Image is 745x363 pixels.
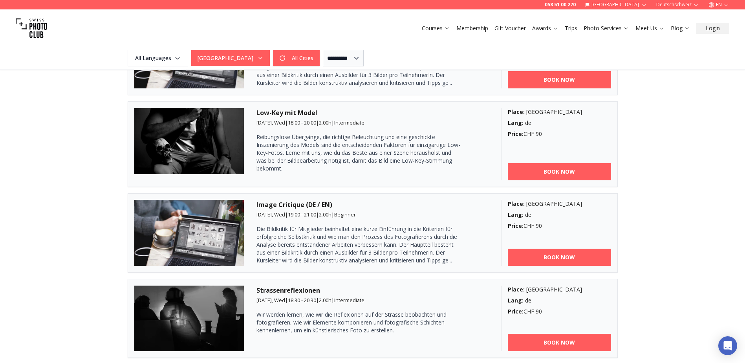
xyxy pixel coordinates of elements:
[288,211,316,218] span: 19:00 - 21:00
[256,225,457,264] span: Die Bildkritik für Mitglieder beinhaltet eine kurze Einführung in die Kriterien für erfolgreiche ...
[562,23,580,34] button: Trips
[718,336,737,355] div: Open Intercom Messenger
[273,50,320,66] button: All Cities
[128,50,188,66] button: All Languages
[580,23,632,34] button: Photo Services
[632,23,668,34] button: Meet Us
[544,168,575,176] b: BOOK NOW
[508,200,611,208] div: [GEOGRAPHIC_DATA]
[134,108,244,174] img: Low-Key mit Model
[508,119,611,127] div: de
[671,24,690,32] a: Blog
[319,119,331,126] span: 2.00 h
[494,24,526,32] a: Gift Voucher
[334,297,364,304] span: Intermediate
[256,211,356,218] small: | | |
[529,23,562,34] button: Awards
[508,297,611,304] div: de
[508,71,611,88] a: BOOK NOW
[508,286,611,293] div: [GEOGRAPHIC_DATA]
[256,297,285,304] span: [DATE], Wed
[256,119,364,126] small: | | |
[536,308,542,315] span: 90
[508,249,611,266] a: BOOK NOW
[256,311,461,334] p: Wir werden lernen, wie wir die Reflexionen auf der Strasse beobachten und fotografieren, wie wir ...
[536,130,542,137] span: 90
[191,50,270,66] button: [GEOGRAPHIC_DATA]
[508,222,611,230] div: CHF
[256,297,364,304] small: | | |
[129,51,187,65] span: All Languages
[544,253,575,261] b: BOOK NOW
[508,108,611,116] div: [GEOGRAPHIC_DATA]
[256,211,285,218] span: [DATE], Wed
[508,297,524,304] b: Lang :
[635,24,664,32] a: Meet Us
[544,339,575,346] b: BOOK NOW
[508,211,524,218] b: Lang :
[288,297,316,304] span: 18:30 - 20:30
[508,200,525,207] b: Place :
[544,76,575,84] b: BOOK NOW
[508,130,524,137] b: Price :
[334,211,356,218] span: Beginner
[668,23,693,34] button: Blog
[422,24,450,32] a: Courses
[334,119,364,126] span: Intermediate
[508,286,525,293] b: Place :
[256,286,489,295] h3: Strassenreflexionen
[319,211,331,218] span: 2.00 h
[134,200,244,266] img: Image Critique (DE / EN)
[491,23,529,34] button: Gift Voucher
[256,108,489,117] h3: Low-Key mit Model
[508,211,611,219] div: de
[532,24,558,32] a: Awards
[453,23,491,34] button: Membership
[508,119,524,126] b: Lang :
[584,24,629,32] a: Photo Services
[536,222,542,229] span: 90
[508,163,611,180] a: BOOK NOW
[508,334,611,351] a: BOOK NOW
[16,13,47,44] img: Swiss photo club
[456,24,488,32] a: Membership
[508,222,524,229] b: Price :
[508,308,524,315] b: Price :
[508,308,611,315] div: CHF
[288,119,316,126] span: 18:00 - 20:00
[696,23,729,34] button: Login
[545,2,576,8] a: 058 51 00 270
[508,130,611,138] div: CHF
[134,286,244,352] img: Strassenreflexionen
[256,200,489,209] h3: Image Critique (DE / EN)
[508,108,525,115] b: Place :
[419,23,453,34] button: Courses
[565,24,577,32] a: Trips
[319,297,331,304] span: 2.00 h
[256,119,285,126] span: [DATE], Wed
[256,133,461,172] p: Reibungslose Übergänge, die richtige Beleuchtung und eine geschickte Inszenierung des Models sind...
